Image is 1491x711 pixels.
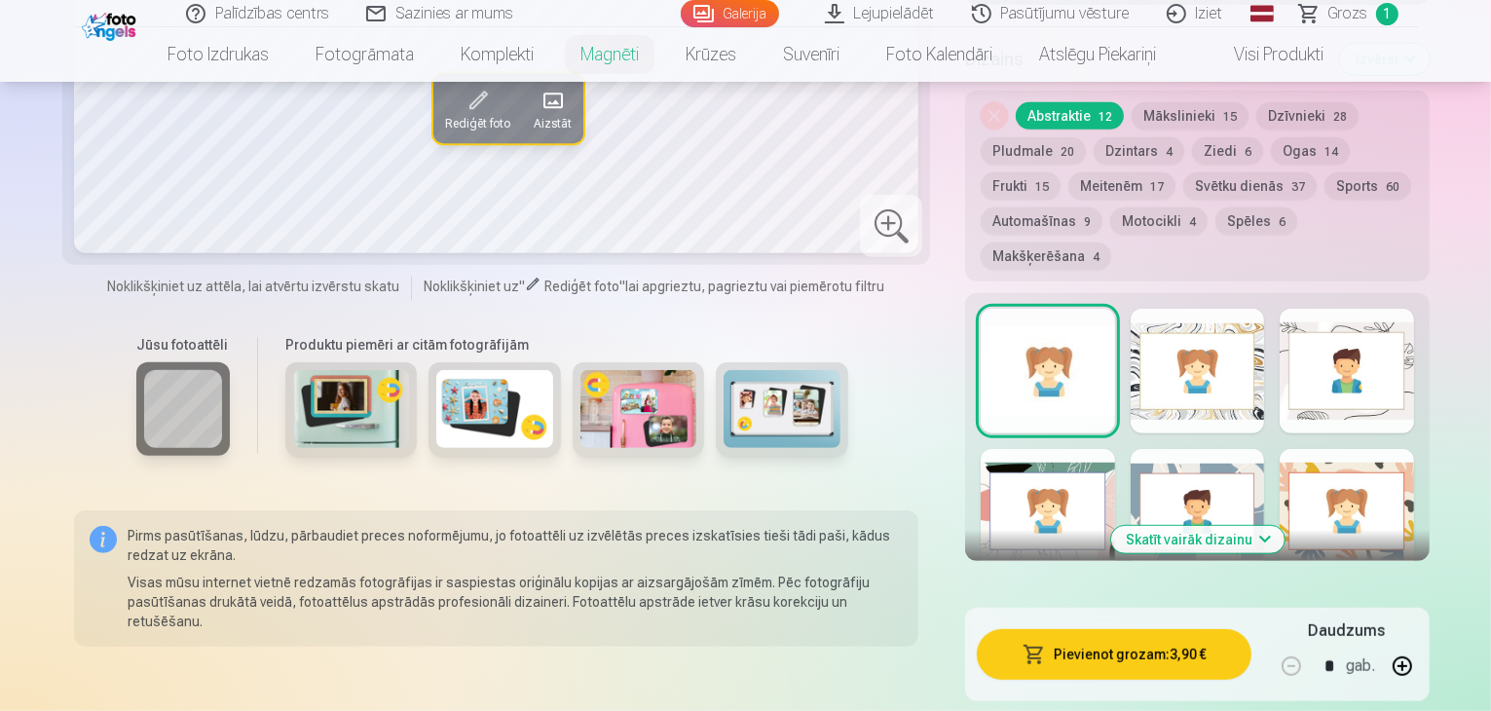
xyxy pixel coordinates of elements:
[1110,207,1208,235] button: Motocikli4
[1061,145,1074,159] span: 20
[1324,145,1338,159] span: 14
[424,279,519,294] span: Noklikšķiniet uz
[1333,110,1347,124] span: 28
[760,27,863,82] a: Suvenīri
[1223,110,1237,124] span: 15
[981,243,1111,270] button: Makšķerēšana4
[662,27,760,82] a: Krūzes
[431,74,520,144] button: Rediģēt foto
[981,207,1102,235] button: Automašīnas9
[1192,137,1263,165] button: Ziedi6
[278,335,856,355] h6: Produktu piemēri ar citām fotogrāfijām
[863,27,1016,82] a: Foto kalendāri
[129,573,904,631] p: Visas mūsu internet vietnē redzamās fotogrāfijas ir saspiestas oriģinālu kopijas ar aizsargājošām...
[625,279,884,294] span: lai apgrieztu, pagrieztu vai piemērotu filtru
[532,117,570,132] span: Aizstāt
[1068,172,1175,200] button: Meitenēm17
[1256,102,1359,130] button: Dzīvnieki28
[1183,172,1317,200] button: Svētku dienās37
[1035,180,1049,194] span: 15
[1099,110,1112,124] span: 12
[1291,180,1305,194] span: 37
[1016,102,1124,130] button: Abstraktie12
[544,279,619,294] span: Rediģēt foto
[1084,215,1091,229] span: 9
[144,27,292,82] a: Foto izdrukas
[136,335,230,355] h6: Jūsu fotoattēli
[129,526,904,565] p: Pirms pasūtīšanas, lūdzu, pārbaudiet preces noformējumu, jo fotoattēli uz izvēlētās preces izskat...
[107,277,399,296] span: Noklikšķiniet uz attēla, lai atvērtu izvērstu skatu
[1150,180,1164,194] span: 17
[1215,207,1297,235] button: Spēles6
[1016,27,1179,82] a: Atslēgu piekariņi
[1376,3,1398,25] span: 1
[977,629,1251,680] button: Pievienot grozam:3,90 €
[1308,619,1385,643] h5: Daudzums
[557,27,662,82] a: Magnēti
[1179,27,1347,82] a: Visi produkti
[1094,137,1184,165] button: Dzintars4
[981,137,1086,165] button: Pludmale20
[1189,215,1196,229] span: 4
[1328,2,1368,25] span: Grozs
[1386,180,1399,194] span: 60
[981,172,1061,200] button: Frukti15
[437,27,557,82] a: Komplekti
[1132,102,1249,130] button: Mākslinieki15
[1279,215,1286,229] span: 6
[1271,137,1350,165] button: Ogas14
[1324,172,1411,200] button: Sports60
[443,117,508,132] span: Rediģēt foto
[1166,145,1173,159] span: 4
[619,279,625,294] span: "
[1111,526,1285,553] button: Skatīt vairāk dizainu
[82,8,141,41] img: /fa1
[1245,145,1251,159] span: 6
[1093,250,1100,264] span: 4
[520,74,581,144] button: Aizstāt
[519,279,525,294] span: "
[1346,643,1375,690] div: gab.
[292,27,437,82] a: Fotogrāmata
